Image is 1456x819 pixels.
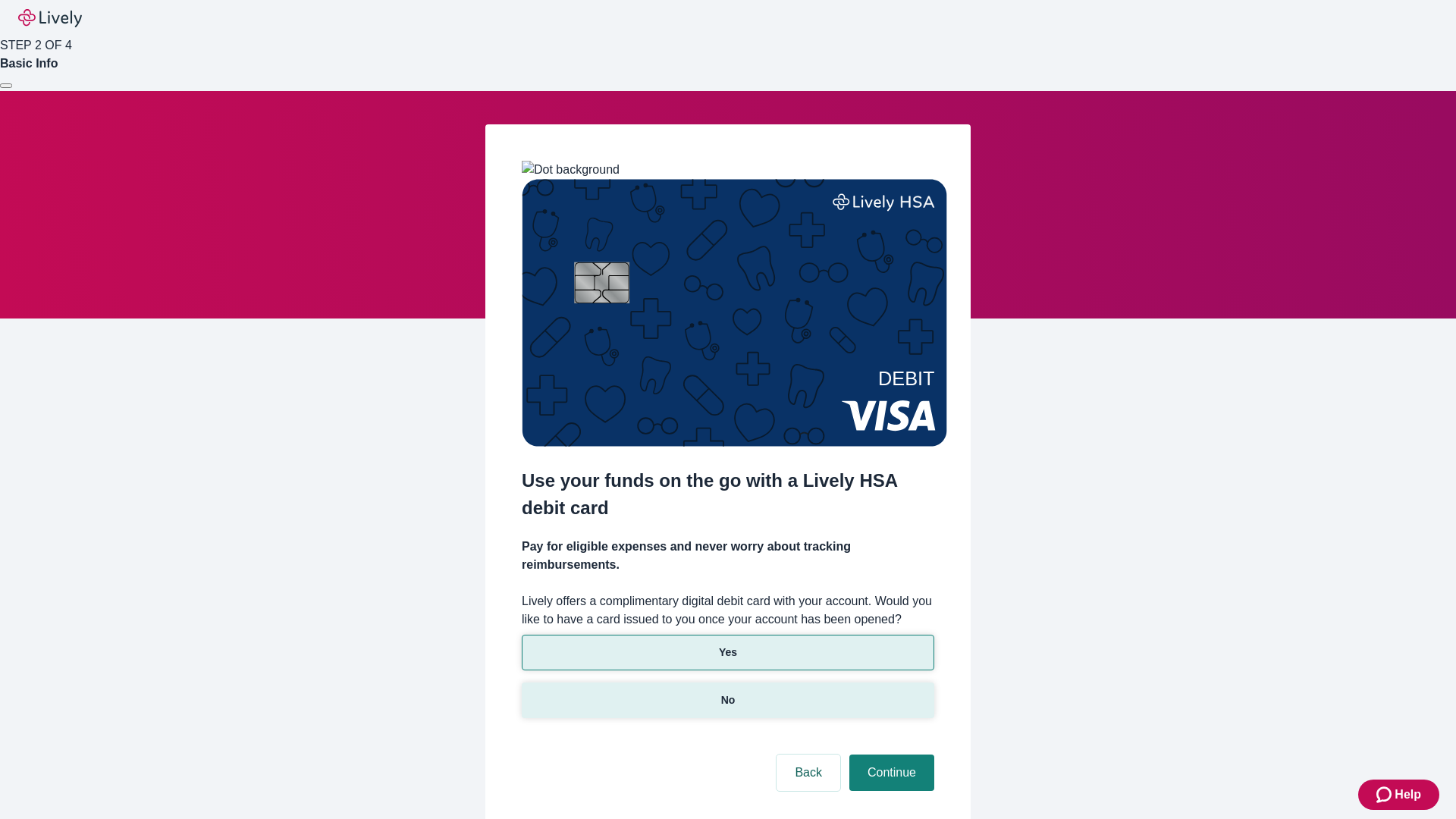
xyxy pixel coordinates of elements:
[522,592,934,629] label: Lively offers a complimentary digital debit card with your account. Would you like to have a card...
[522,538,934,574] h4: Pay for eligible expenses and never worry about tracking reimbursements.
[522,179,947,447] img: Debit card
[777,755,840,791] button: Back
[522,467,934,522] h2: Use your funds on the go with a Lively HSA debit card
[719,645,737,661] p: Yes
[522,161,620,179] img: Dot background
[1358,780,1439,810] button: Zendesk support iconHelp
[721,692,736,708] p: No
[1376,786,1395,804] svg: Zendesk support icon
[522,682,934,718] button: No
[849,755,934,791] button: Continue
[1395,786,1421,804] span: Help
[522,635,934,670] button: Yes
[18,9,82,27] img: Lively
